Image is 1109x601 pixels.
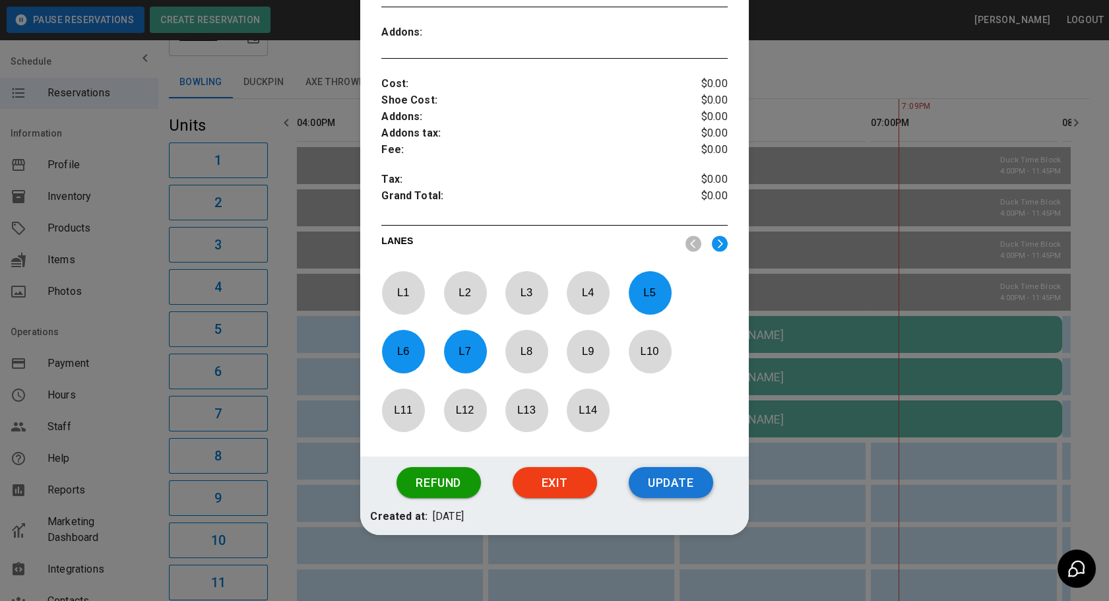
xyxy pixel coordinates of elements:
p: $0.00 [670,76,727,92]
p: Addons : [381,109,670,125]
p: Created at: [370,509,428,525]
p: LANES [381,234,674,253]
p: $0.00 [670,172,727,188]
p: Shoe Cost : [381,92,670,109]
p: L 8 [505,336,548,367]
p: L 12 [443,395,487,426]
p: L 10 [628,336,672,367]
p: L 4 [566,277,610,308]
p: $0.00 [670,125,727,142]
p: $0.00 [670,142,727,158]
p: L 14 [566,395,610,426]
button: Exit [513,467,597,499]
p: L 7 [443,336,487,367]
p: Tax : [381,172,670,188]
p: $0.00 [670,188,727,208]
button: Update [629,467,713,499]
p: $0.00 [670,109,727,125]
p: Cost : [381,76,670,92]
button: Refund [396,467,481,499]
p: [DATE] [433,509,464,525]
p: L 13 [505,395,548,426]
p: $0.00 [670,92,727,109]
p: L 9 [566,336,610,367]
p: L 1 [381,277,425,308]
p: L 5 [628,277,672,308]
p: Addons : [381,24,468,41]
img: right.svg [712,236,728,252]
p: L 11 [381,395,425,426]
p: L 6 [381,336,425,367]
p: Addons tax : [381,125,670,142]
p: L 3 [505,277,548,308]
img: nav_left.svg [685,236,701,252]
p: Fee : [381,142,670,158]
p: L 2 [443,277,487,308]
p: Grand Total : [381,188,670,208]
